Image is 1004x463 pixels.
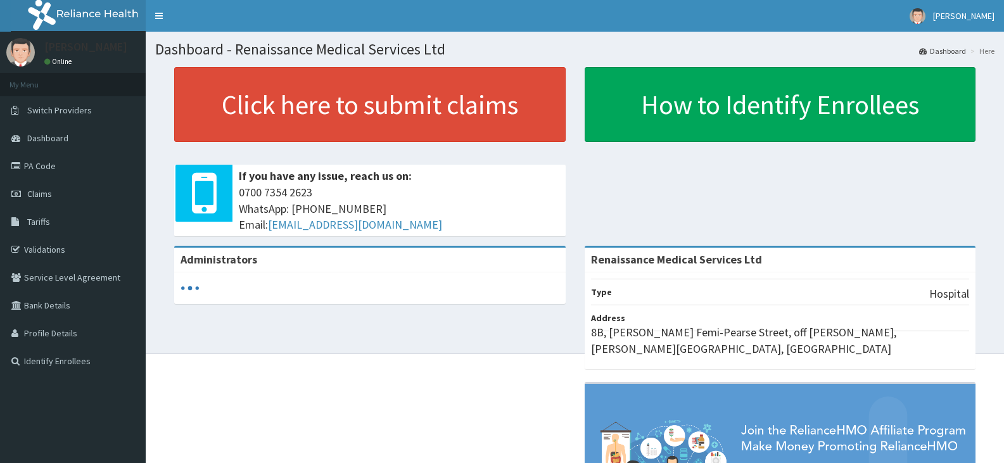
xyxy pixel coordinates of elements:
img: User Image [910,8,925,24]
strong: Renaissance Medical Services Ltd [591,252,762,267]
b: Type [591,286,612,298]
a: How to Identify Enrollees [585,67,976,142]
p: 8B, [PERSON_NAME] Femi-Pearse Street, off [PERSON_NAME], [PERSON_NAME][GEOGRAPHIC_DATA], [GEOGRAP... [591,324,970,357]
li: Here [967,46,994,56]
span: [PERSON_NAME] [933,10,994,22]
h1: Dashboard - Renaissance Medical Services Ltd [155,41,994,58]
p: [PERSON_NAME] [44,41,127,53]
img: User Image [6,38,35,67]
a: Online [44,57,75,66]
span: Tariffs [27,216,50,227]
span: Switch Providers [27,105,92,116]
p: Hospital [929,286,969,302]
a: Click here to submit claims [174,67,566,142]
b: Administrators [181,252,257,267]
a: [EMAIL_ADDRESS][DOMAIN_NAME] [268,217,442,232]
span: 0700 7354 2623 WhatsApp: [PHONE_NUMBER] Email: [239,184,559,233]
span: Dashboard [27,132,68,144]
b: Address [591,312,625,324]
b: If you have any issue, reach us on: [239,168,412,183]
a: Dashboard [919,46,966,56]
svg: audio-loading [181,279,200,298]
span: Claims [27,188,52,200]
